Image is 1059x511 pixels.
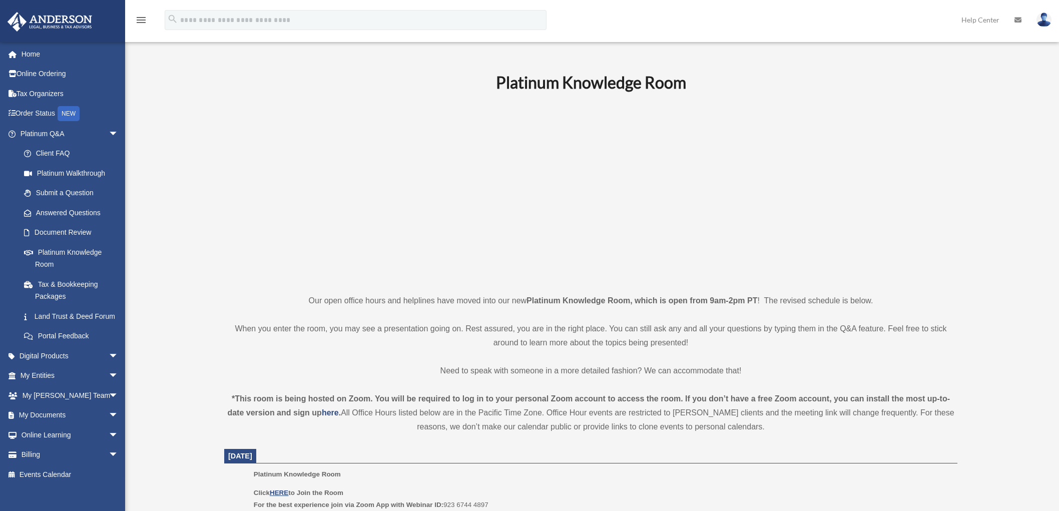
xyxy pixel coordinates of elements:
[109,405,129,426] span: arrow_drop_down
[7,104,134,124] a: Order StatusNEW
[5,12,95,32] img: Anderson Advisors Platinum Portal
[7,124,134,144] a: Platinum Q&Aarrow_drop_down
[14,274,134,306] a: Tax & Bookkeeping Packages
[7,385,134,405] a: My [PERSON_NAME] Teamarrow_drop_down
[14,203,134,223] a: Answered Questions
[109,124,129,144] span: arrow_drop_down
[7,366,134,386] a: My Entitiesarrow_drop_down
[109,425,129,445] span: arrow_drop_down
[339,408,341,417] strong: .
[496,73,686,92] b: Platinum Knowledge Room
[14,183,134,203] a: Submit a Question
[109,445,129,465] span: arrow_drop_down
[7,44,134,64] a: Home
[14,163,134,183] a: Platinum Walkthrough
[441,106,741,275] iframe: 231110_Toby_KnowledgeRoom
[109,366,129,386] span: arrow_drop_down
[270,489,288,496] a: HERE
[224,392,957,434] div: All Office Hours listed below are in the Pacific Time Zone. Office Hour events are restricted to ...
[224,322,957,350] p: When you enter the room, you may see a presentation going on. Rest assured, you are in the right ...
[1036,13,1051,27] img: User Pic
[7,64,134,84] a: Online Ordering
[58,106,80,121] div: NEW
[224,294,957,308] p: Our open office hours and helplines have moved into our new ! The revised schedule is below.
[135,14,147,26] i: menu
[254,489,343,496] b: Click to Join the Room
[14,223,134,243] a: Document Review
[7,346,134,366] a: Digital Productsarrow_drop_down
[167,14,178,25] i: search
[254,487,950,510] p: 923 6744 4897
[7,445,134,465] a: Billingarrow_drop_down
[14,144,134,164] a: Client FAQ
[227,394,950,417] strong: *This room is being hosted on Zoom. You will be required to log in to your personal Zoom account ...
[135,18,147,26] a: menu
[224,364,957,378] p: Need to speak with someone in a more detailed fashion? We can accommodate that!
[526,296,757,305] strong: Platinum Knowledge Room, which is open from 9am-2pm PT
[7,84,134,104] a: Tax Organizers
[109,385,129,406] span: arrow_drop_down
[322,408,339,417] a: here
[14,242,129,274] a: Platinum Knowledge Room
[7,405,134,425] a: My Documentsarrow_drop_down
[254,470,341,478] span: Platinum Knowledge Room
[228,452,252,460] span: [DATE]
[254,501,443,508] b: For the best experience join via Zoom App with Webinar ID:
[109,346,129,366] span: arrow_drop_down
[7,464,134,484] a: Events Calendar
[14,326,134,346] a: Portal Feedback
[7,425,134,445] a: Online Learningarrow_drop_down
[14,306,134,326] a: Land Trust & Deed Forum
